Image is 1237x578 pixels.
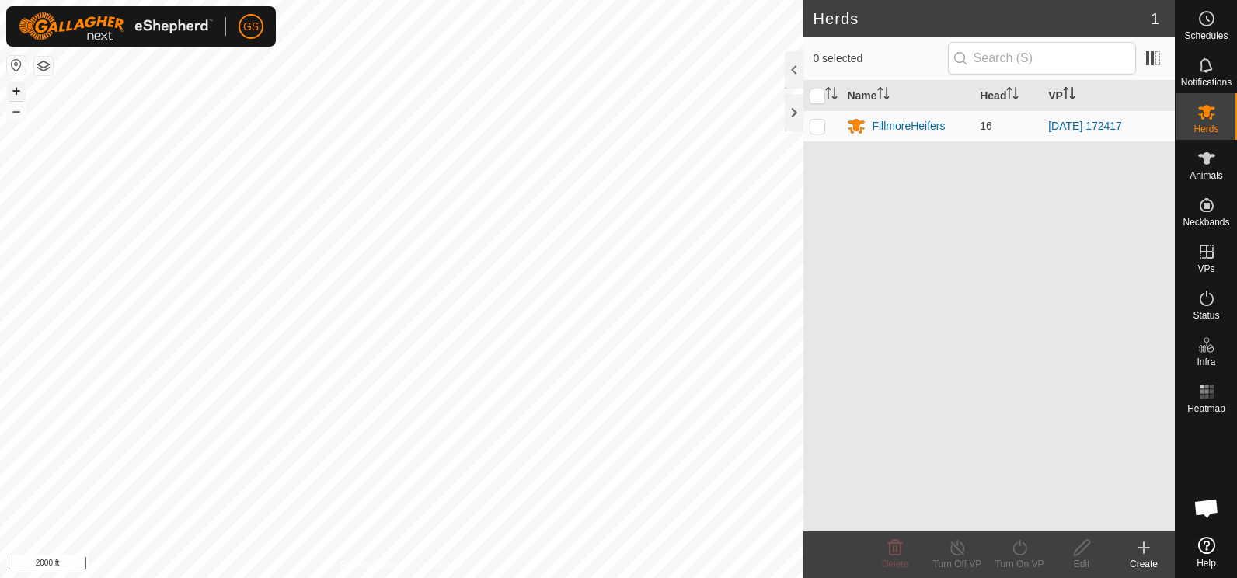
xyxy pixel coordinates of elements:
span: Herds [1193,124,1218,134]
th: Head [974,81,1042,111]
div: Create [1113,557,1175,571]
div: Open chat [1183,485,1230,531]
span: GS [243,19,259,35]
h2: Herds [813,9,1150,28]
th: VP [1042,81,1175,111]
span: Delete [882,559,909,569]
span: Neckbands [1183,218,1229,227]
span: Infra [1197,357,1215,367]
a: Help [1176,531,1237,574]
p-sorticon: Activate to sort [877,89,890,102]
div: Edit [1051,557,1113,571]
p-sorticon: Activate to sort [1063,89,1075,102]
span: Status [1193,311,1219,320]
p-sorticon: Activate to sort [1006,89,1019,102]
div: Turn Off VP [926,557,988,571]
span: Notifications [1181,78,1232,87]
input: Search (S) [948,42,1136,75]
th: Name [841,81,974,111]
span: 1 [1151,7,1159,30]
div: FillmoreHeifers [872,118,945,134]
p-sorticon: Activate to sort [825,89,838,102]
div: Turn On VP [988,557,1051,571]
span: 16 [980,120,992,132]
img: Gallagher Logo [19,12,213,40]
span: Animals [1190,171,1223,180]
span: Schedules [1184,31,1228,40]
button: Reset Map [7,56,26,75]
span: Heatmap [1187,404,1225,413]
span: Help [1197,559,1216,568]
span: VPs [1197,264,1214,273]
span: 0 selected [813,50,947,67]
button: Map Layers [34,57,53,75]
button: – [7,102,26,120]
button: + [7,82,26,100]
a: Contact Us [417,558,463,572]
a: Privacy Policy [340,558,399,572]
a: [DATE] 172417 [1048,120,1122,132]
